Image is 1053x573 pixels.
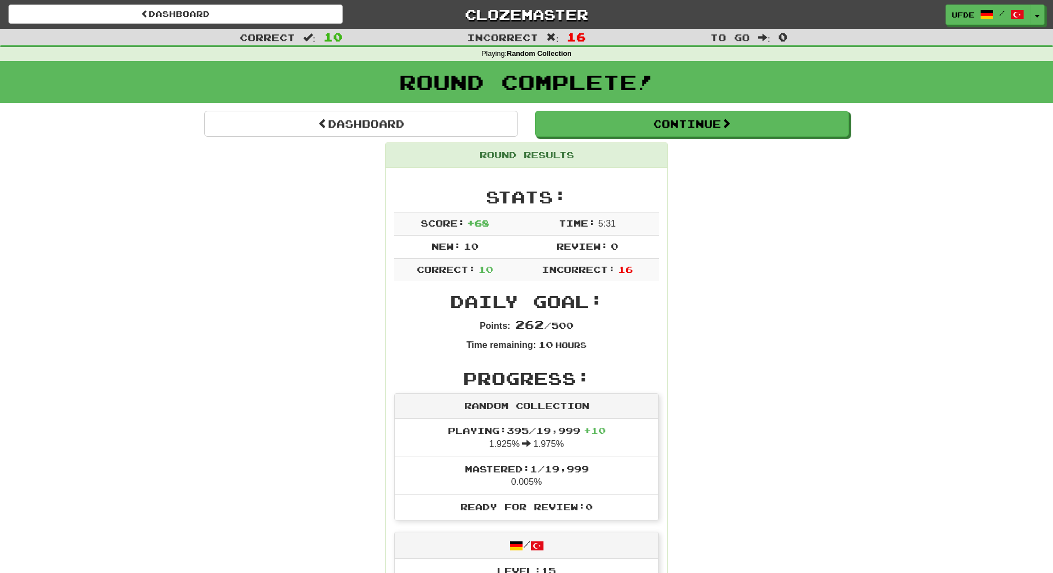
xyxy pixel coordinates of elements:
[394,369,659,388] h2: Progress:
[584,425,606,436] span: + 10
[559,218,595,228] span: Time:
[946,5,1030,25] a: ufde /
[240,32,295,43] span: Correct
[323,30,343,44] span: 10
[394,292,659,311] h2: Daily Goal:
[758,33,770,42] span: :
[546,33,559,42] span: :
[556,241,608,251] span: Review:
[395,419,658,457] li: 1.925% 1.975%
[465,463,589,474] span: Mastered: 1 / 19,999
[515,318,544,331] span: 262
[4,71,1049,93] h1: Round Complete!
[417,264,476,275] span: Correct:
[618,264,633,275] span: 16
[395,532,658,559] div: /
[448,425,606,436] span: Playing: 395 / 19,999
[478,264,493,275] span: 10
[421,218,465,228] span: Score:
[467,32,538,43] span: Incorrect
[535,111,849,137] button: Continue
[999,9,1005,17] span: /
[778,30,788,44] span: 0
[431,241,461,251] span: New:
[464,241,478,251] span: 10
[538,339,553,350] span: 10
[507,50,572,58] strong: Random Collection
[394,188,659,206] h2: Stats:
[386,143,667,168] div: Round Results
[515,320,573,331] span: / 500
[567,30,586,44] span: 16
[460,501,593,512] span: Ready for Review: 0
[395,457,658,496] li: 0.005%
[467,340,536,350] strong: Time remaining:
[542,264,615,275] span: Incorrect:
[8,5,343,24] a: Dashboard
[611,241,618,251] span: 0
[555,340,586,350] small: Hours
[360,5,694,24] a: Clozemaster
[467,218,489,228] span: + 68
[598,219,616,228] span: 5 : 31
[952,10,974,20] span: ufde
[303,33,316,42] span: :
[710,32,750,43] span: To go
[204,111,518,137] a: Dashboard
[395,394,658,419] div: Random Collection
[480,321,510,331] strong: Points:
